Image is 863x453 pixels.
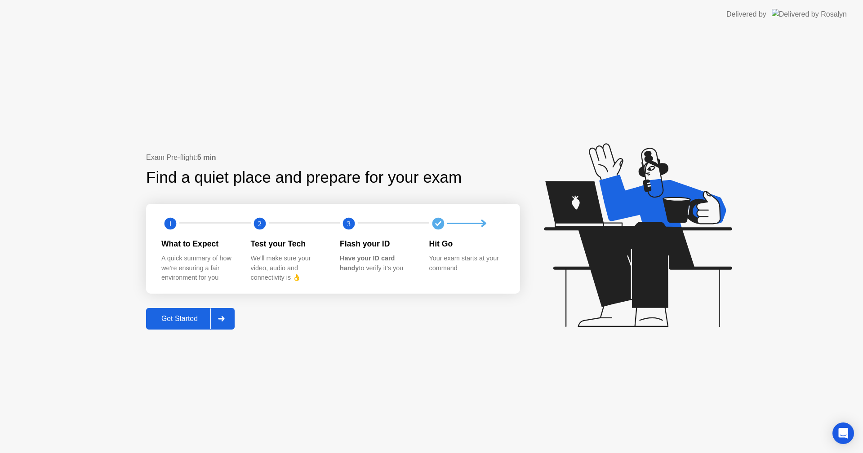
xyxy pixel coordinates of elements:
div: Test your Tech [251,238,326,250]
div: Find a quiet place and prepare for your exam [146,166,463,189]
div: We’ll make sure your video, audio and connectivity is 👌 [251,254,326,283]
div: Flash your ID [340,238,415,250]
div: Delivered by [726,9,766,20]
div: Open Intercom Messenger [832,422,854,444]
div: Hit Go [429,238,504,250]
div: Exam Pre-flight: [146,152,520,163]
text: 3 [347,219,351,228]
b: Have your ID card handy [340,255,395,272]
text: 1 [169,219,172,228]
img: Delivered by Rosalyn [772,9,847,19]
div: Your exam starts at your command [429,254,504,273]
b: 5 min [197,154,216,161]
text: 2 [258,219,261,228]
button: Get Started [146,308,235,330]
div: to verify it’s you [340,254,415,273]
div: Get Started [149,315,210,323]
div: What to Expect [161,238,236,250]
div: A quick summary of how we’re ensuring a fair environment for you [161,254,236,283]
